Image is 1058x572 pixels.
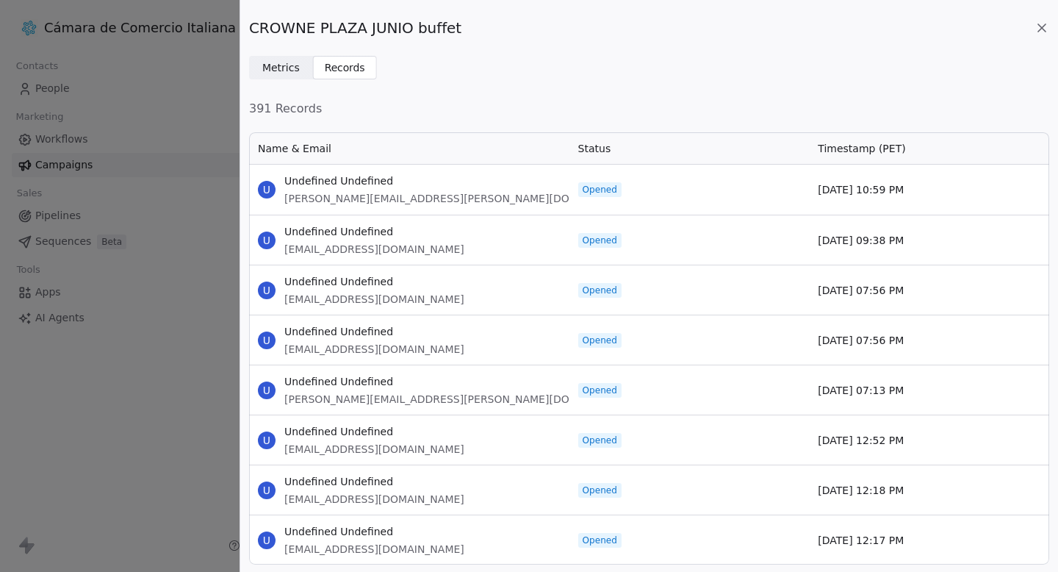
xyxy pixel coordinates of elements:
span: Undefined Undefined [284,474,464,489]
span: Undefined Undefined [284,374,635,389]
span: Undefined Undefined [284,174,635,188]
span: Opened [583,335,617,346]
span: Opened [583,385,617,396]
span: Metrics [262,60,300,76]
span: [EMAIL_ADDRESS][DOMAIN_NAME] [284,442,464,457]
span: 391 Records [249,100,1049,118]
span: Opened [583,285,617,296]
span: U [258,432,276,449]
span: [EMAIL_ADDRESS][DOMAIN_NAME] [284,292,464,307]
span: [DATE] 12:18 PM [818,483,904,498]
span: [EMAIL_ADDRESS][DOMAIN_NAME] [284,342,464,357]
span: Timestamp (PET) [818,141,905,156]
span: [EMAIL_ADDRESS][DOMAIN_NAME] [284,242,464,257]
span: [DATE] 07:56 PM [818,283,904,298]
span: Undefined Undefined [284,274,464,289]
span: U [258,181,276,199]
span: [EMAIL_ADDRESS][DOMAIN_NAME] [284,492,464,507]
span: U [258,232,276,249]
span: [DATE] 12:52 PM [818,433,904,448]
span: Name & Email [258,141,331,156]
span: U [258,532,276,549]
span: [EMAIL_ADDRESS][DOMAIN_NAME] [284,542,464,557]
span: [DATE] 07:13 PM [818,383,904,398]
span: [PERSON_NAME][EMAIL_ADDRESS][PERSON_NAME][DOMAIN_NAME] [284,191,635,206]
span: U [258,282,276,299]
span: Opened [583,535,617,546]
span: Undefined Undefined [284,224,464,239]
span: [DATE] 09:38 PM [818,233,904,248]
span: [DATE] 10:59 PM [818,182,904,197]
span: U [258,332,276,349]
span: Opened [583,485,617,496]
span: Undefined Undefined [284,324,464,339]
span: U [258,482,276,499]
span: CROWNE PLAZA JUNIO buffet [249,18,461,38]
span: [DATE] 07:56 PM [818,333,904,348]
span: Undefined Undefined [284,524,464,539]
span: U [258,382,276,399]
div: grid [249,165,1049,566]
span: Undefined Undefined [284,424,464,439]
span: Opened [583,184,617,196]
span: Opened [583,435,617,446]
span: [PERSON_NAME][EMAIL_ADDRESS][PERSON_NAME][DOMAIN_NAME] [284,392,635,407]
span: Opened [583,235,617,246]
span: [DATE] 12:17 PM [818,533,904,548]
span: Status [578,141,611,156]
